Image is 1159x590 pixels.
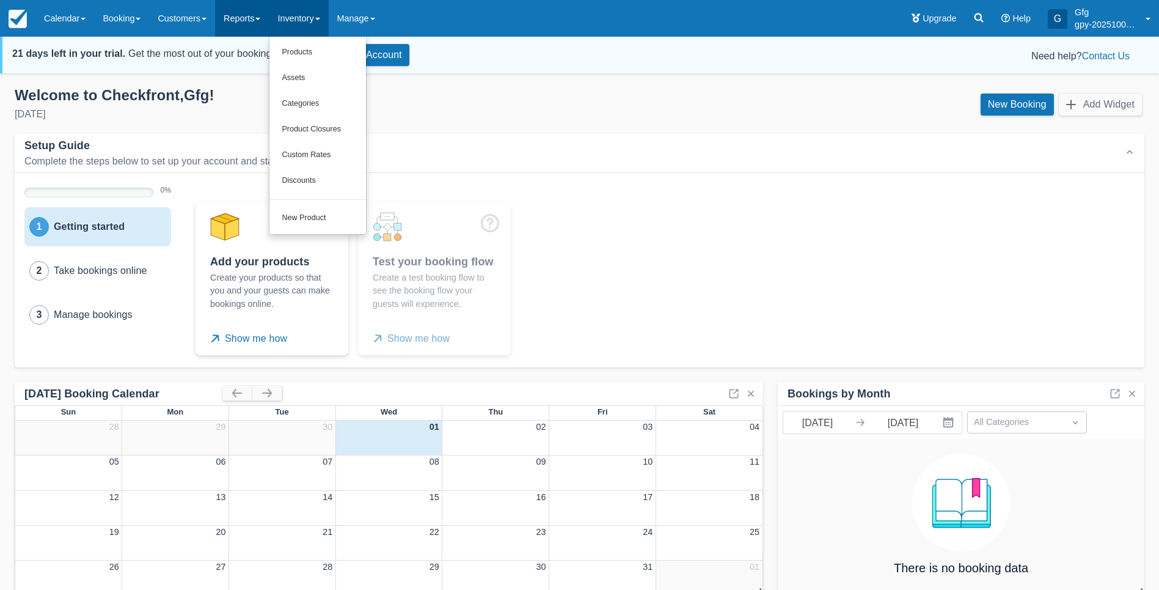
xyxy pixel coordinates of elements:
[783,411,852,433] input: Start Date
[216,457,225,466] a: 06
[1012,13,1031,23] span: Help
[208,328,287,350] span: Show me how
[430,527,439,537] a: 22
[1048,9,1067,29] div: G
[216,422,225,432] a: 29
[216,527,225,537] a: 20
[536,422,546,432] a: 02
[536,562,546,572] a: 30
[923,13,956,23] span: Upgrade
[430,457,439,466] a: 08
[109,527,119,537] a: 19
[598,407,608,416] span: Fri
[12,46,309,61] div: Get the most out of your booking system.
[276,407,289,416] span: Tue
[24,207,171,246] button: 1Getting started
[216,562,225,572] a: 27
[981,94,1054,116] a: New Booking
[1082,49,1130,64] button: Contact Us
[894,561,1028,575] h4: There is no booking data
[269,65,366,91] a: Assets
[1059,94,1142,116] button: Add Widget
[15,107,570,122] div: [DATE]
[536,457,546,466] a: 09
[750,422,759,432] a: 04
[703,407,715,416] span: Sat
[430,562,439,572] a: 29
[643,457,653,466] a: 10
[15,86,570,105] div: Welcome to Checkfront , Gfg !
[210,255,334,269] div: Add your products
[24,387,222,401] div: [DATE] Booking Calendar
[61,407,76,416] span: Sun
[1001,14,1010,23] i: Help
[269,205,366,231] a: New Product
[643,492,653,502] a: 17
[937,411,962,433] button: Interact with the calendar and add the check-in date for your trip.
[536,527,546,537] a: 23
[912,454,1010,551] img: booking.png
[216,492,225,502] a: 13
[29,217,49,237] div: 1
[750,562,759,572] a: 01
[161,183,171,200] div: 0 %
[1075,6,1138,18] p: Gfg
[109,492,119,502] a: 12
[643,422,653,432] a: 03
[430,422,439,432] a: 01
[196,202,348,317] a: Add your productsCreate your products so that you and your guests can make bookings online.
[643,527,653,537] a: 24
[430,492,439,502] a: 15
[750,492,759,502] a: 18
[24,251,171,290] button: 2Take bookings online
[24,139,90,153] div: Setup Guide
[109,457,119,466] a: 05
[643,562,653,572] a: 31
[24,155,478,168] div: Complete the steps below to set up your account and start taking bookings.
[323,457,332,466] a: 07
[167,407,183,416] span: Mon
[29,305,49,325] div: 3
[210,328,292,350] button: Show me how
[29,261,49,281] div: 2
[1075,18,1138,31] p: gpy-20251001t1110
[269,40,366,65] a: Products
[750,527,759,537] a: 25
[269,168,366,194] a: Discounts
[109,422,119,432] a: 28
[323,422,332,432] a: 30
[323,562,332,572] a: 28
[536,492,546,502] a: 16
[210,271,334,311] p: Create your products so that you and your guests can make bookings online.
[9,10,27,28] img: checkfront-main-nav-mini-logo.png
[1069,416,1081,429] span: Dropdown icon
[269,91,366,117] a: Categories
[788,387,891,401] div: Bookings by Month
[323,527,332,537] a: 21
[269,37,367,235] ul: Inventory
[269,142,366,168] a: Custom Rates
[323,492,332,502] a: 14
[869,411,937,433] input: End Date
[429,49,1130,64] div: Need help?
[381,407,397,416] span: Wed
[488,407,503,416] span: Thu
[109,562,119,572] a: 26
[12,48,125,59] strong: 21 days left in your trial.
[269,117,366,142] a: Product Closures
[24,295,171,334] button: 3Manage bookings
[750,457,759,466] a: 11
